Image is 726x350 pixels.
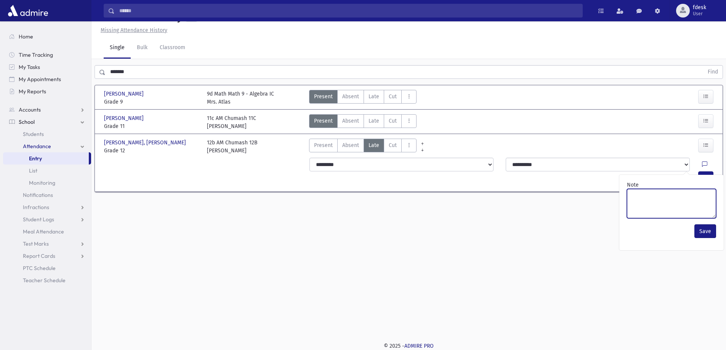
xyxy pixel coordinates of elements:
[23,216,54,223] span: Student Logs
[342,141,359,149] span: Absent
[29,155,42,162] span: Entry
[309,114,417,130] div: AttTypes
[3,189,91,201] a: Notifications
[207,114,256,130] div: 11c AM Chumash 11C [PERSON_NAME]
[3,262,91,274] a: PTC Schedule
[104,114,145,122] span: [PERSON_NAME]
[3,213,91,225] a: Student Logs
[19,51,53,58] span: Time Tracking
[29,167,37,174] span: List
[154,37,191,59] a: Classroom
[3,152,89,165] a: Entry
[104,98,199,106] span: Grade 9
[389,141,397,149] span: Cut
[19,106,41,113] span: Accounts
[131,37,154,59] a: Bulk
[23,204,49,211] span: Infractions
[342,93,359,101] span: Absent
[23,265,56,272] span: PTC Schedule
[3,73,91,85] a: My Appointments
[314,141,333,149] span: Present
[104,139,188,147] span: [PERSON_NAME], [PERSON_NAME]
[309,139,417,155] div: AttTypes
[19,33,33,40] span: Home
[627,181,639,189] label: Note
[3,201,91,213] a: Infractions
[23,228,64,235] span: Meal Attendance
[3,225,91,238] a: Meal Attendance
[19,88,46,95] span: My Reports
[389,93,397,101] span: Cut
[98,27,167,34] a: Missing Attendance History
[3,238,91,250] a: Test Marks
[23,143,51,150] span: Attendance
[23,240,49,247] span: Test Marks
[104,342,714,350] div: © 2025 -
[3,140,91,152] a: Attendance
[3,85,91,97] a: My Reports
[6,3,50,18] img: AdmirePro
[342,117,359,125] span: Absent
[207,139,258,155] div: 12b AM Chumash 12B [PERSON_NAME]
[703,66,723,78] button: Find
[309,90,417,106] div: AttTypes
[104,122,199,130] span: Grade 11
[3,104,91,116] a: Accounts
[369,141,379,149] span: Late
[104,37,131,59] a: Single
[693,11,706,17] span: User
[3,49,91,61] a: Time Tracking
[29,179,55,186] span: Monitoring
[3,128,91,140] a: Students
[3,274,91,286] a: Teacher Schedule
[115,4,582,18] input: Search
[314,117,333,125] span: Present
[23,131,44,137] span: Students
[101,27,167,34] u: Missing Attendance History
[369,93,379,101] span: Late
[3,61,91,73] a: My Tasks
[23,277,66,284] span: Teacher Schedule
[104,90,145,98] span: [PERSON_NAME]
[389,117,397,125] span: Cut
[3,116,91,128] a: School
[104,147,199,155] span: Grade 12
[19,76,61,83] span: My Appointments
[207,90,274,106] div: 9d Math Math 9 - Algebra IC Mrs. Atlas
[23,253,55,259] span: Report Cards
[3,165,91,177] a: List
[23,192,53,198] span: Notifications
[3,250,91,262] a: Report Cards
[3,177,91,189] a: Monitoring
[19,64,40,70] span: My Tasks
[693,5,706,11] span: fdesk
[3,30,91,43] a: Home
[369,117,379,125] span: Late
[694,224,716,238] button: Save
[19,118,35,125] span: School
[314,93,333,101] span: Present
